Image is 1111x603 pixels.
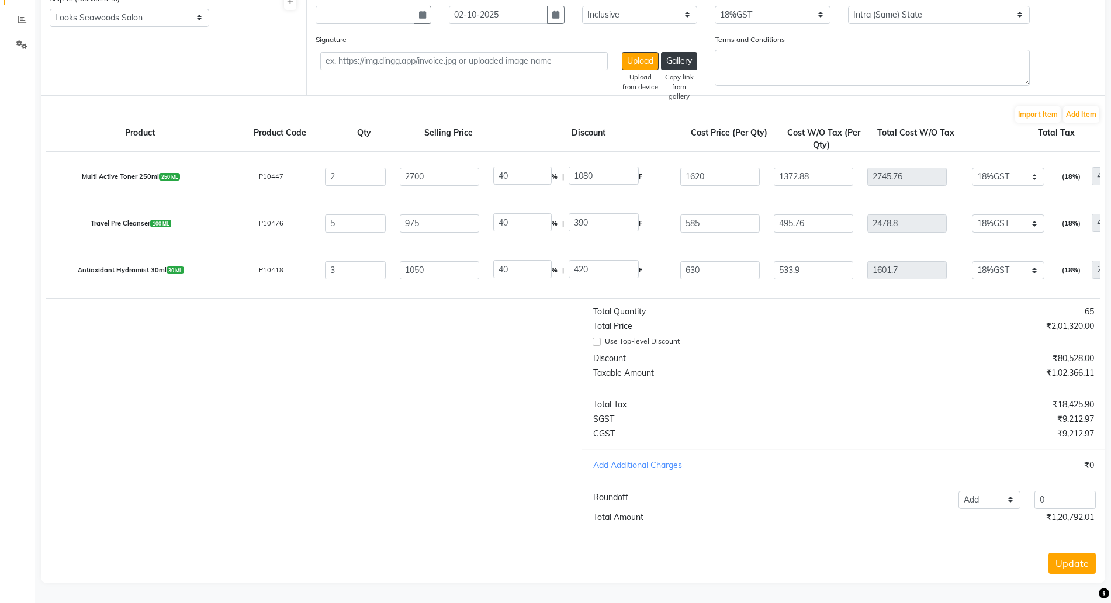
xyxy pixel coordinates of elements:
[843,511,1103,524] div: ₹1,20,792.01
[584,367,844,379] div: Taxable Amount
[843,428,1103,440] div: ₹9,212.97
[622,72,659,92] div: Upload from device
[622,52,659,70] button: Upload
[843,352,1103,365] div: ₹80,528.00
[167,266,185,273] span: 30 ML
[1063,106,1099,123] button: Add Item
[37,213,224,233] div: Travel Pre Cleanser
[150,220,171,227] span: 100 ML
[843,398,1103,411] div: ₹18,425.90
[233,127,327,151] div: Product Code
[715,34,785,45] label: Terms and Conditions
[37,167,224,186] div: Multi Active Toner 250ml
[159,173,180,180] span: 250 ML
[552,213,558,233] span: %
[843,320,1103,332] div: ₹2,01,320.00
[552,167,558,186] span: %
[327,127,402,151] div: Qty
[584,306,844,318] div: Total Quantity
[584,459,844,472] div: Add Additional Charges
[639,260,642,279] span: F
[584,320,844,332] div: Total Price
[224,167,318,186] div: P10447
[1048,553,1096,574] button: Update
[605,336,680,346] label: Use Top-level Discount
[46,127,233,151] div: Product
[1053,167,1083,186] div: (18%)
[37,260,224,279] div: Antioxidant Hydramist 30ml
[639,167,642,186] span: F
[584,398,844,411] div: Total Tax
[688,125,770,140] span: Cost Price (Per Qty)
[1053,213,1083,233] div: (18%)
[320,52,608,70] input: ex. https://img.dingg.app/invoice.jpg or uploaded image name
[495,127,682,151] div: Discount
[584,511,844,524] div: Total Amount
[562,213,564,233] span: |
[1053,260,1083,279] div: (18%)
[224,213,318,233] div: P10476
[843,413,1103,425] div: ₹9,212.97
[843,459,1103,472] div: ₹0
[843,306,1103,318] div: 65
[785,125,860,153] span: Cost W/O Tax (Per Qty)
[562,167,564,186] span: |
[224,260,318,279] div: P10418
[584,428,844,440] div: CGST
[316,34,347,45] label: Signature
[584,352,844,365] div: Discount
[562,260,564,279] span: |
[661,52,697,70] button: Gallery
[1015,106,1061,123] button: Import Item
[639,213,642,233] span: F
[593,491,628,504] div: Roundoff
[869,127,963,151] div: Total Cost W/O Tax
[422,125,475,140] span: Selling Price
[661,72,697,102] div: Copy link from gallery
[584,413,844,425] div: SGST
[552,260,558,279] span: %
[843,367,1103,379] div: ₹1,02,366.11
